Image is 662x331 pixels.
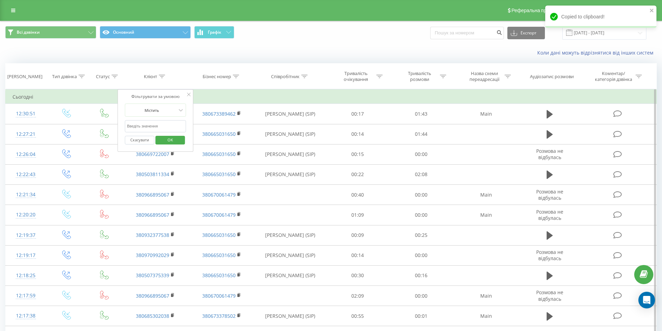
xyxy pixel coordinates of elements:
td: 02:08 [390,164,453,184]
td: [PERSON_NAME] (SIP) [255,104,326,124]
a: 380507375339 [136,272,169,279]
td: 00:15 [326,144,390,164]
div: Copied to clipboard! [545,6,656,28]
div: Тип дзвінка [52,74,77,80]
td: Main [453,205,519,225]
td: [PERSON_NAME] (SIP) [255,245,326,265]
div: Бізнес номер [203,74,231,80]
a: Коли дані можуть відрізнятися вiд інших систем [537,49,657,56]
a: 380665031650 [202,232,236,238]
td: 00:22 [326,164,390,184]
div: 12:27:21 [13,127,39,141]
button: Скасувати [125,136,155,144]
td: 00:25 [390,225,453,245]
td: 00:40 [326,185,390,205]
td: [PERSON_NAME] (SIP) [255,144,326,164]
span: Всі дзвінки [17,30,40,35]
div: Назва схеми переадресації [466,71,503,82]
a: 380932377538 [136,232,169,238]
td: Main [453,104,519,124]
span: Розмова не відбулась [536,208,563,221]
button: close [649,8,654,14]
span: Розмова не відбулась [536,148,563,160]
div: Клієнт [144,74,157,80]
div: 12:20:20 [13,208,39,222]
div: Тривалість очікування [337,71,375,82]
div: 12:18:25 [13,269,39,282]
a: 380673378502 [202,313,236,319]
a: 380665031650 [202,131,236,137]
td: 01:43 [390,104,453,124]
div: Аудіозапис розмови [530,74,574,80]
td: 00:00 [390,286,453,306]
td: [PERSON_NAME] (SIP) [255,164,326,184]
td: 00:14 [326,124,390,144]
div: Фільтрувати за умовою [125,93,186,100]
div: 12:17:38 [13,309,39,323]
a: 380966895067 [136,191,169,198]
a: 380685302038 [136,313,169,319]
div: [PERSON_NAME] [7,74,42,80]
span: Реферальна програма [512,8,563,13]
div: Співробітник [271,74,300,80]
div: 12:19:37 [13,229,39,242]
td: 01:44 [390,124,453,144]
td: 00:30 [326,265,390,286]
div: 12:22:43 [13,168,39,181]
td: [PERSON_NAME] (SIP) [255,225,326,245]
td: 01:09 [326,205,390,225]
td: 00:55 [326,306,390,326]
td: 00:09 [326,225,390,245]
a: 380665031650 [202,151,236,157]
a: 380665031650 [202,252,236,258]
a: 380970992029 [136,252,169,258]
span: Розмова не відбулась [536,289,563,302]
td: [PERSON_NAME] (SIP) [255,124,326,144]
td: Main [453,286,519,306]
input: Введіть значення [125,120,186,132]
div: 12:30:51 [13,107,39,121]
a: 380966895067 [136,212,169,218]
td: 02:09 [326,286,390,306]
span: OK [161,134,180,145]
a: 380670061479 [202,191,236,198]
div: Коментар/категорія дзвінка [593,71,634,82]
button: Всі дзвінки [5,26,96,39]
td: 00:14 [326,245,390,265]
button: OK [155,136,185,144]
td: 00:00 [390,245,453,265]
td: 00:00 [390,144,453,164]
a: 380670061479 [202,292,236,299]
td: [PERSON_NAME] (SIP) [255,265,326,286]
div: Тривалість розмови [401,71,438,82]
div: 12:21:34 [13,188,39,201]
td: 00:16 [390,265,453,286]
div: 12:19:17 [13,249,39,262]
span: Розмова не відбулась [536,188,563,201]
a: 380503811334 [136,171,169,177]
span: Графік [208,30,221,35]
a: 380673389462 [202,110,236,117]
a: 380665031650 [202,171,236,177]
div: 12:17:59 [13,289,39,303]
span: Розмова не відбулась [536,249,563,262]
td: Main [453,185,519,205]
td: 00:01 [390,306,453,326]
div: Open Intercom Messenger [638,292,655,308]
button: Основний [100,26,191,39]
a: 380966895067 [136,292,169,299]
div: 12:26:04 [13,148,39,161]
input: Пошук за номером [430,27,504,39]
td: 00:00 [390,205,453,225]
td: Main [453,306,519,326]
a: 380670061479 [202,212,236,218]
a: 380665031650 [202,272,236,279]
td: Сьогодні [6,90,657,104]
button: Графік [194,26,234,39]
td: [PERSON_NAME] (SIP) [255,306,326,326]
a: 380669722007 [136,151,169,157]
div: Статус [96,74,110,80]
button: Експорт [507,27,545,39]
td: 00:00 [390,185,453,205]
td: 00:17 [326,104,390,124]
